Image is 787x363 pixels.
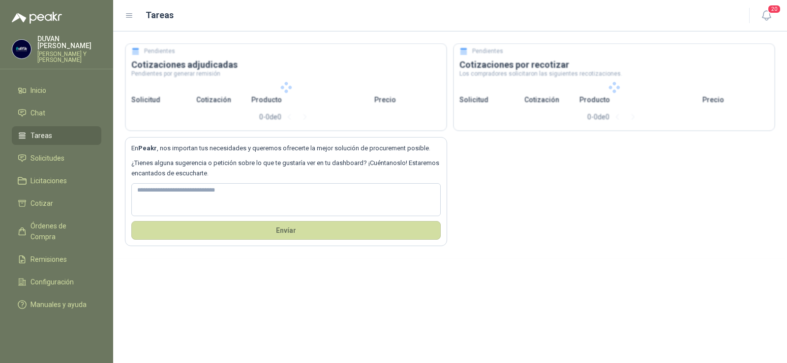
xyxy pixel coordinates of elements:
a: Remisiones [12,250,101,269]
a: Solicitudes [12,149,101,168]
h1: Tareas [146,8,174,22]
span: Solicitudes [30,153,64,164]
a: Órdenes de Compra [12,217,101,246]
span: Licitaciones [30,175,67,186]
a: Tareas [12,126,101,145]
button: Envíar [131,221,441,240]
span: Cotizar [30,198,53,209]
span: Manuales y ayuda [30,299,87,310]
span: Configuración [30,277,74,287]
a: Cotizar [12,194,101,213]
a: Inicio [12,81,101,100]
button: 20 [757,7,775,25]
p: En , nos importan tus necesidades y queremos ofrecerte la mejor solución de procurement posible. [131,143,441,153]
span: Tareas [30,130,52,141]
span: 20 [767,4,781,14]
img: Company Logo [12,40,31,58]
a: Manuales y ayuda [12,295,101,314]
p: DUVAN [PERSON_NAME] [37,35,101,49]
a: Licitaciones [12,171,101,190]
p: ¿Tienes alguna sugerencia o petición sobre lo que te gustaría ver en tu dashboard? ¡Cuéntanoslo! ... [131,158,441,178]
span: Remisiones [30,254,67,265]
a: Configuración [12,273,101,291]
b: Peakr [138,144,157,152]
img: Logo peakr [12,12,62,24]
p: [PERSON_NAME] Y [PERSON_NAME] [37,51,101,63]
span: Inicio [30,85,46,96]
a: Chat [12,104,101,122]
span: Chat [30,108,45,118]
span: Órdenes de Compra [30,221,92,242]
